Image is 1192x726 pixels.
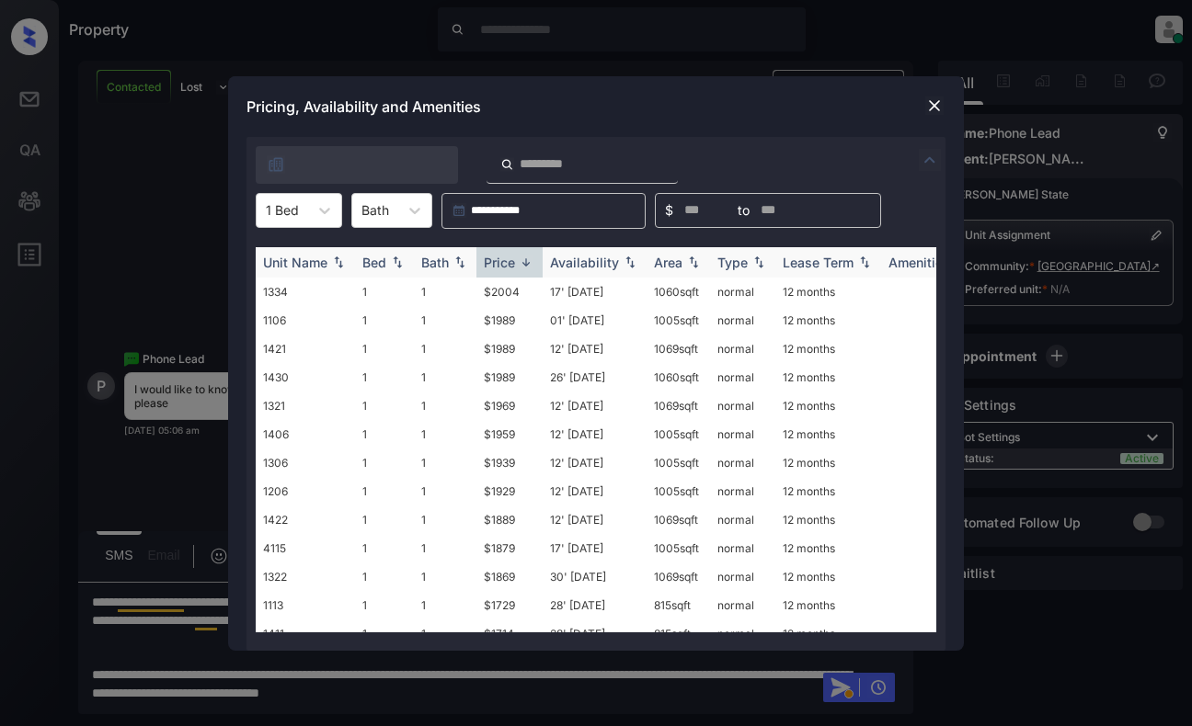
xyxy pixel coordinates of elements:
td: 1005 sqft [647,448,710,477]
span: $ [665,200,673,221]
td: 1 [414,363,476,391]
td: 12' [DATE] [543,335,647,363]
td: 1411 [256,619,355,648]
td: $1879 [476,534,543,562]
td: 1 [414,534,476,562]
td: $1939 [476,448,543,477]
img: close [925,96,944,115]
td: 01' [DATE] [543,306,647,335]
td: 1 [355,363,414,391]
td: normal [710,391,775,420]
td: 1 [355,391,414,420]
img: sorting [388,255,407,268]
td: 1005 sqft [647,306,710,335]
td: 1060 sqft [647,278,710,306]
td: 1069 sqft [647,391,710,420]
td: normal [710,420,775,448]
td: 1 [355,420,414,448]
td: 1 [355,534,414,562]
td: 1 [414,591,476,619]
td: $1959 [476,420,543,448]
img: sorting [451,255,469,268]
td: 17' [DATE] [543,278,647,306]
img: sorting [621,255,639,268]
span: to [738,200,750,221]
td: 12 months [775,278,881,306]
td: 1 [355,306,414,335]
td: 1 [414,477,476,505]
td: 1 [414,619,476,648]
div: Pricing, Availability and Amenities [228,76,964,137]
td: 815 sqft [647,619,710,648]
td: 12' [DATE] [543,477,647,505]
td: $1989 [476,306,543,335]
img: sorting [750,255,768,268]
img: icon-zuma [267,155,285,174]
td: 1322 [256,562,355,591]
td: 1 [414,420,476,448]
td: 12 months [775,534,881,562]
div: Bath [421,255,449,270]
div: Amenities [888,255,950,270]
td: 1069 sqft [647,562,710,591]
td: 1005 sqft [647,420,710,448]
td: 1 [355,448,414,477]
td: 1421 [256,335,355,363]
div: Lease Term [783,255,854,270]
div: Type [717,255,748,270]
td: 28' [DATE] [543,591,647,619]
td: 12' [DATE] [543,505,647,534]
td: 26' [DATE] [543,363,647,391]
td: 12 months [775,562,881,591]
td: normal [710,562,775,591]
td: 1 [414,391,476,420]
div: Area [654,255,682,270]
td: 815 sqft [647,591,710,619]
td: 1321 [256,391,355,420]
td: 1 [414,306,476,335]
img: sorting [329,255,348,268]
td: 1 [414,562,476,591]
td: 1 [355,505,414,534]
td: normal [710,591,775,619]
td: $1989 [476,363,543,391]
td: 1 [355,591,414,619]
td: normal [710,363,775,391]
td: 1334 [256,278,355,306]
td: 28' [DATE] [543,619,647,648]
td: normal [710,477,775,505]
td: 1 [414,505,476,534]
td: 12 months [775,477,881,505]
td: $1889 [476,505,543,534]
td: 12' [DATE] [543,391,647,420]
img: icon-zuma [500,156,514,173]
td: $1729 [476,591,543,619]
td: 1206 [256,477,355,505]
td: $2004 [476,278,543,306]
td: 12 months [775,306,881,335]
td: 1005 sqft [647,477,710,505]
td: 17' [DATE] [543,534,647,562]
td: 1069 sqft [647,335,710,363]
td: 12 months [775,335,881,363]
img: sorting [855,255,874,268]
td: 1 [355,619,414,648]
td: $1714 [476,619,543,648]
div: Price [484,255,515,270]
td: 1106 [256,306,355,335]
td: 1 [355,562,414,591]
td: 1069 sqft [647,505,710,534]
td: $1989 [476,335,543,363]
td: normal [710,534,775,562]
td: 1 [355,335,414,363]
td: normal [710,278,775,306]
td: 30' [DATE] [543,562,647,591]
td: 1005 sqft [647,534,710,562]
td: normal [710,505,775,534]
div: Availability [550,255,619,270]
td: 1 [414,335,476,363]
td: 12 months [775,448,881,477]
div: Unit Name [263,255,327,270]
td: 1 [414,278,476,306]
td: 1 [355,477,414,505]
